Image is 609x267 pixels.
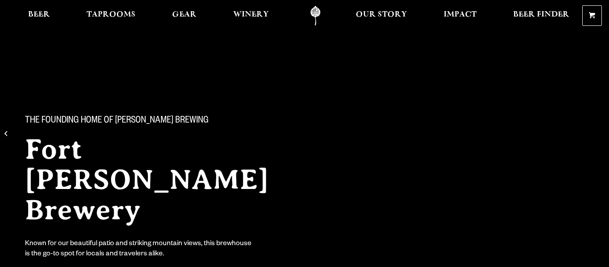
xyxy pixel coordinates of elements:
[356,11,407,18] span: Our Story
[81,6,141,26] a: Taprooms
[172,11,197,18] span: Gear
[22,6,56,26] a: Beer
[25,239,253,260] div: Known for our beautiful patio and striking mountain views, this brewhouse is the go-to spot for l...
[507,6,575,26] a: Beer Finder
[25,134,303,225] h2: Fort [PERSON_NAME] Brewery
[86,11,136,18] span: Taprooms
[28,11,50,18] span: Beer
[166,6,202,26] a: Gear
[444,11,477,18] span: Impact
[227,6,275,26] a: Winery
[299,6,332,26] a: Odell Home
[233,11,269,18] span: Winery
[438,6,482,26] a: Impact
[350,6,413,26] a: Our Story
[513,11,569,18] span: Beer Finder
[25,115,209,127] span: The Founding Home of [PERSON_NAME] Brewing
